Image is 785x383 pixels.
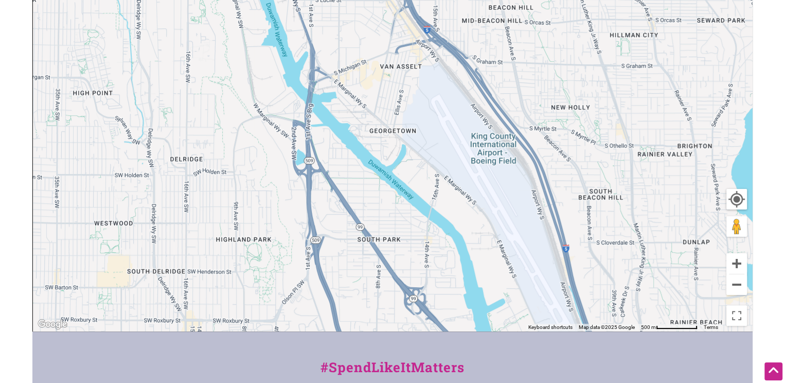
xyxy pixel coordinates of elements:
[579,324,635,330] span: Map data ©2025 Google
[35,318,69,331] img: Google
[726,253,747,274] button: Zoom in
[726,216,747,237] button: Drag Pegman onto the map to open Street View
[704,324,718,330] a: Terms
[35,318,69,331] a: Open this area in Google Maps (opens a new window)
[641,324,656,330] span: 500 m
[764,362,782,380] div: Scroll Back to Top
[726,189,747,210] button: Your Location
[528,324,573,331] button: Keyboard shortcuts
[726,274,747,295] button: Zoom out
[725,304,748,327] button: Toggle fullscreen view
[638,324,701,331] button: Map Scale: 500 m per 77 pixels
